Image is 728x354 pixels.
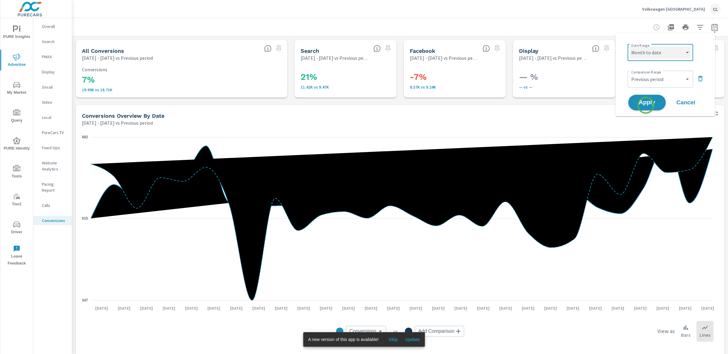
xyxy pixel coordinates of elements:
[33,98,72,107] div: Video
[418,328,454,334] span: Add Comparison
[91,305,112,311] p: [DATE]
[681,331,690,339] p: Bars
[181,305,202,311] p: [DATE]
[2,137,31,152] span: PURE Identity
[82,119,153,126] p: [DATE] - [DATE] vs Previous period
[82,54,153,62] p: [DATE] - [DATE] vs Previous period
[82,67,281,72] p: Conversions
[405,337,420,342] span: Update
[0,18,33,269] div: nav menu
[158,305,180,311] p: [DATE]
[710,4,721,15] div: CL
[2,53,31,68] span: Advertise
[42,160,67,172] p: Website Analytics
[308,337,379,342] span: A new version of this app is available!
[642,6,705,12] p: Volkswagen [GEOGRAPHIC_DATA]
[405,305,426,311] p: [DATE]
[492,44,502,53] span: Select a preset date range to save this widget
[315,305,337,311] p: [DATE]
[410,54,478,62] p: [DATE] - [DATE] vs Previous period
[410,85,500,89] p: 8,574 vs 9,243
[428,305,449,311] p: [DATE]
[410,72,500,82] h3: -7%
[628,95,666,110] button: Apply
[301,85,390,89] p: 11,418 vs 9,470
[33,158,72,174] div: Website Analytics
[271,305,292,311] p: [DATE]
[82,216,88,221] text: 615
[665,21,677,33] button: "Export Report to PDF"
[699,331,710,339] p: Lines
[33,201,72,210] div: Calls
[82,75,281,85] h3: 7%
[585,305,606,311] p: [DATE]
[82,298,88,302] text: 347
[697,305,718,311] p: [DATE]
[203,305,224,311] p: [DATE]
[495,305,516,311] p: [DATE]
[33,113,72,122] div: Local
[301,54,369,62] p: [DATE] - [DATE] vs Previous period
[349,328,376,334] span: Conversions
[338,305,359,311] p: [DATE]
[2,109,31,124] span: Query
[709,21,721,33] button: Select Date Range
[42,23,67,29] p: Overall
[226,305,247,311] p: [DATE]
[675,305,696,311] p: [DATE]
[517,305,539,311] p: [DATE]
[607,305,629,311] p: [DATE]
[136,305,157,311] p: [DATE]
[473,305,494,311] p: [DATE]
[33,180,72,195] div: Pacing Report
[301,72,390,82] h3: 21%
[42,145,67,151] p: Fixed Ops
[652,305,673,311] p: [DATE]
[248,305,269,311] p: [DATE]
[264,45,271,52] span: All Conversions include Actions, Leads and Unmapped Conversions
[42,54,67,60] p: PMAX
[519,85,609,89] p: — vs —
[519,72,609,82] h3: — %
[346,326,386,337] div: Conversions
[42,130,67,136] p: PureCars TV
[2,81,31,96] span: My Market
[383,305,404,311] p: [DATE]
[410,48,435,54] h5: Facebook
[301,48,319,54] h5: Search
[668,95,704,110] button: Cancel
[386,337,400,342] span: Skip
[519,48,538,54] h5: Display
[293,305,314,311] p: [DATE]
[33,52,72,61] div: PMAX
[33,37,72,46] div: Search
[540,305,561,311] p: [DATE]
[657,328,675,334] h6: View as
[2,245,31,267] span: Leave Feedback
[42,99,67,105] p: Video
[274,44,284,53] span: Select a preset date range to save this widget
[2,193,31,208] span: Tier2
[82,48,124,54] h5: All Conversions
[42,84,67,90] p: Social
[33,143,72,152] div: Fixed Ops
[373,45,381,52] span: Search Conversions include Actions, Leads and Unmapped Conversions.
[82,87,281,92] p: 19,992 vs 18,713
[42,114,67,120] p: Local
[403,335,422,344] button: Update
[2,165,31,180] span: Tools
[562,305,584,311] p: [DATE]
[630,305,651,311] p: [DATE]
[42,217,67,224] p: Conversions
[33,83,72,92] div: Social
[694,21,706,33] button: Apply Filters
[2,25,31,40] span: PURE Insights
[602,44,612,53] span: Select a preset date range to save this widget
[42,69,67,75] p: Display
[383,335,403,344] button: Skip
[360,305,382,311] p: [DATE]
[711,109,721,118] button: Minimize Widget
[42,202,67,208] p: Calls
[450,305,471,311] p: [DATE]
[519,54,587,62] p: [DATE] - [DATE] vs Previous period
